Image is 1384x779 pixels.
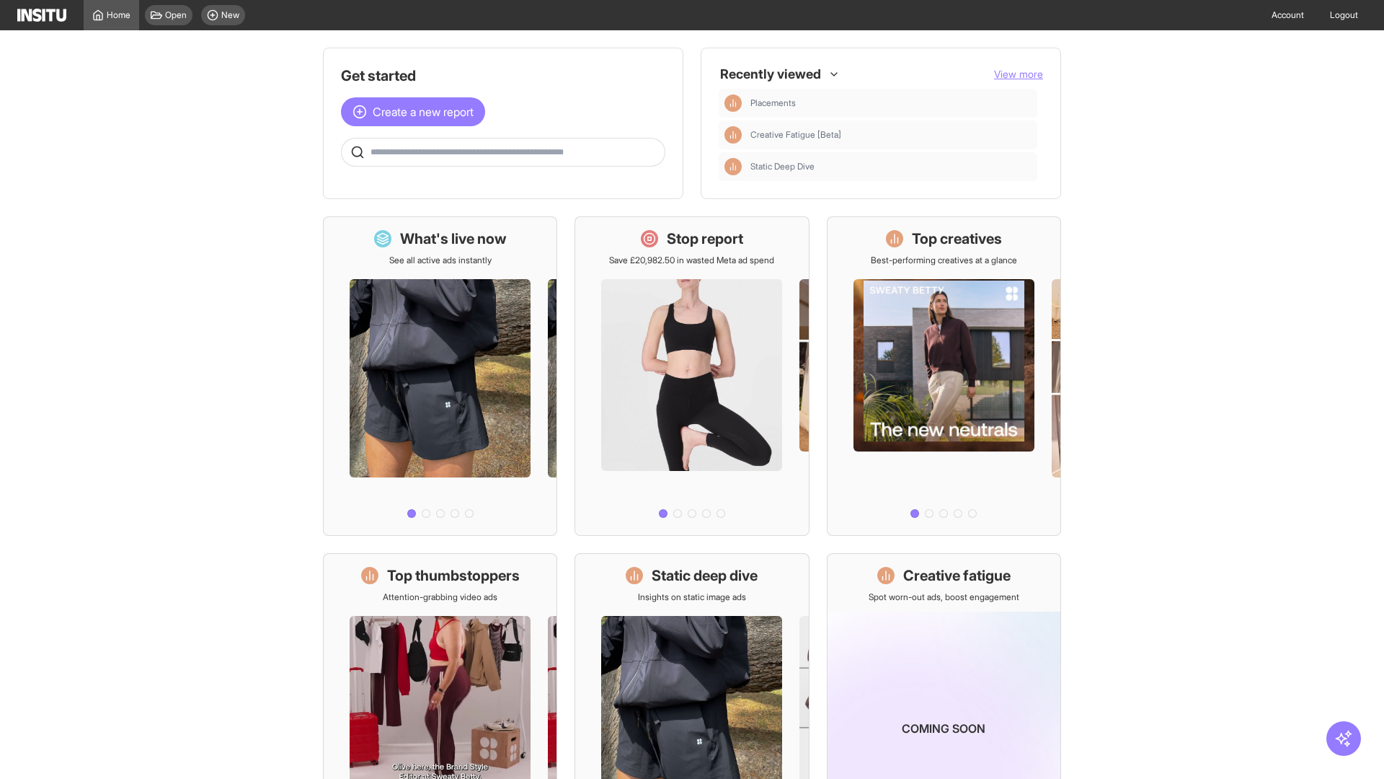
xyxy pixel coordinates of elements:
[400,229,507,249] h1: What's live now
[107,9,130,21] span: Home
[750,161,815,172] span: Static Deep Dive
[724,126,742,144] div: Insights
[323,216,557,536] a: What's live nowSee all active ads instantly
[17,9,66,22] img: Logo
[724,94,742,112] div: Insights
[165,9,187,21] span: Open
[652,565,758,586] h1: Static deep dive
[871,255,1017,266] p: Best-performing creatives at a glance
[750,161,1032,172] span: Static Deep Dive
[994,68,1043,80] span: View more
[750,97,796,109] span: Placements
[912,229,1002,249] h1: Top creatives
[373,103,474,120] span: Create a new report
[750,129,1032,141] span: Creative Fatigue [Beta]
[575,216,809,536] a: Stop reportSave £20,982.50 in wasted Meta ad spend
[389,255,492,266] p: See all active ads instantly
[750,129,841,141] span: Creative Fatigue [Beta]
[221,9,239,21] span: New
[341,97,485,126] button: Create a new report
[827,216,1061,536] a: Top creativesBest-performing creatives at a glance
[609,255,774,266] p: Save £20,982.50 in wasted Meta ad spend
[387,565,520,586] h1: Top thumbstoppers
[994,67,1043,82] button: View more
[667,229,743,249] h1: Stop report
[638,591,746,603] p: Insights on static image ads
[383,591,497,603] p: Attention-grabbing video ads
[724,158,742,175] div: Insights
[341,66,665,86] h1: Get started
[750,97,1032,109] span: Placements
